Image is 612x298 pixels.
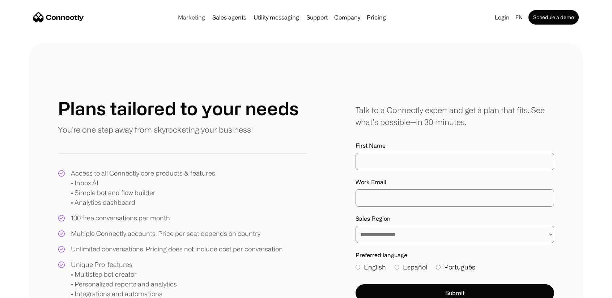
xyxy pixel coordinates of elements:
div: Talk to a Connectly expert and get a plan that fits. See what’s possible—in 30 minutes. [356,104,554,128]
a: Utility messaging [251,14,302,20]
label: Work Email [356,179,554,186]
a: Marketing [175,14,208,20]
label: First Name [356,142,554,149]
div: 100 free conversations per month [71,213,170,223]
label: Sales Region [356,215,554,222]
a: home [33,12,84,23]
h1: Plans tailored to your needs [58,98,299,119]
div: Access to all Connectly core products & features • Inbox AI • Simple bot and flow builder • Analy... [71,168,215,207]
input: Português [436,265,441,269]
a: Sales agents [209,14,249,20]
label: Português [436,262,475,272]
div: en [513,12,527,22]
input: Español [395,265,399,269]
div: Company [334,12,360,22]
div: Multiple Connectly accounts. Price per seat depends on country [71,229,260,238]
label: English [356,262,386,272]
div: Unlimited conversations. Pricing does not include cost per conversation [71,244,283,254]
div: Company [332,12,362,22]
a: Schedule a demo [528,10,579,25]
input: English [356,265,360,269]
div: en [515,12,523,22]
label: Preferred language [356,252,554,259]
a: Pricing [364,14,389,20]
label: Español [395,262,427,272]
a: Support [303,14,331,20]
a: Login [492,12,513,22]
p: You're one step away from skyrocketing your business! [58,124,253,135]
